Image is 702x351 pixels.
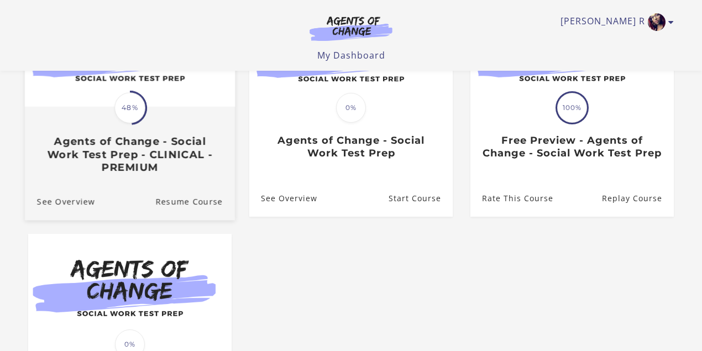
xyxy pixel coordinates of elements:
a: Agents of Change - Social Work Test Prep: Resume Course [389,180,453,216]
h3: Agents of Change - Social Work Test Prep - CLINICAL - PREMIUM [37,135,223,174]
a: Agents of Change - Social Work Test Prep: See Overview [249,180,317,216]
span: 100% [557,93,587,123]
span: 48% [114,92,145,123]
a: Free Preview - Agents of Change - Social Work Test Prep: Rate This Course [470,180,553,216]
img: Agents of Change Logo [298,15,404,41]
h3: Free Preview - Agents of Change - Social Work Test Prep [482,134,662,159]
a: Toggle menu [560,13,668,31]
span: 0% [336,93,366,123]
h3: Agents of Change - Social Work Test Prep [261,134,441,159]
a: My Dashboard [317,49,385,61]
a: Free Preview - Agents of Change - Social Work Test Prep: Resume Course [602,180,674,216]
a: Agents of Change - Social Work Test Prep - CLINICAL - PREMIUM: Resume Course [155,182,235,219]
a: Agents of Change - Social Work Test Prep - CLINICAL - PREMIUM: See Overview [25,182,95,219]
